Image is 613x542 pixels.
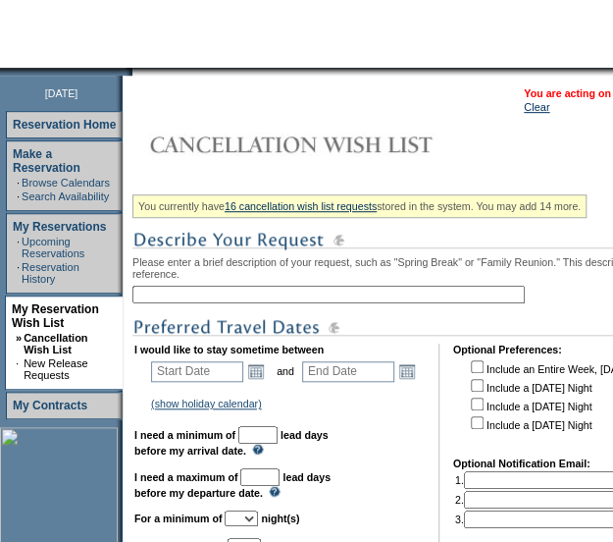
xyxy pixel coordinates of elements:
[132,194,587,218] div: You currently have stored in the system. You may add 14 more.
[22,190,109,202] a: Search Availability
[274,357,297,385] td: and
[134,471,237,483] b: I need a maximum of
[252,444,264,455] img: questionMark_lightBlue.gif
[151,398,262,409] a: (show holiday calendar)
[132,125,525,164] img: Cancellation Wish List
[12,302,99,330] a: My Reservation Wish List
[17,190,20,202] td: ·
[13,399,87,412] a: My Contracts
[17,177,20,189] td: ·
[22,261,79,285] a: Reservation History
[453,344,562,355] b: Optional Preferences:
[134,344,324,355] b: I would like to stay sometime between
[524,101,549,113] a: Clear
[134,429,235,441] b: I need a minimum of
[453,458,590,469] b: Optional Notification Email:
[134,513,222,524] b: For a minimum of
[134,471,331,499] b: lead days before my departure date.
[13,118,116,132] a: Reservation Home
[245,360,267,382] a: Open the calendar popup.
[22,177,110,189] a: Browse Calendars
[225,200,377,212] a: 16 cancellation wish list requests
[17,236,20,259] td: ·
[16,357,22,381] td: ·
[126,68,132,76] img: promoShadowLeftCorner.gif
[16,332,22,344] b: »
[261,513,299,524] b: night(s)
[17,261,20,285] td: ·
[134,429,329,457] b: lead days before my arrival date.
[24,332,87,355] a: Cancellation Wish List
[396,360,418,382] a: Open the calendar popup.
[269,486,281,497] img: questionMark_lightBlue.gif
[45,87,78,99] span: [DATE]
[302,361,394,382] input: Date format: M/D/Y. Shortcut keys: [T] for Today. [UP] or [.] for Next Day. [DOWN] or [,] for Pre...
[13,147,80,175] a: Make a Reservation
[13,220,106,234] a: My Reservations
[151,361,243,382] input: Date format: M/D/Y. Shortcut keys: [T] for Today. [UP] or [.] for Next Day. [DOWN] or [,] for Pre...
[24,357,87,381] a: New Release Requests
[132,68,134,76] img: blank.gif
[22,236,84,259] a: Upcoming Reservations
